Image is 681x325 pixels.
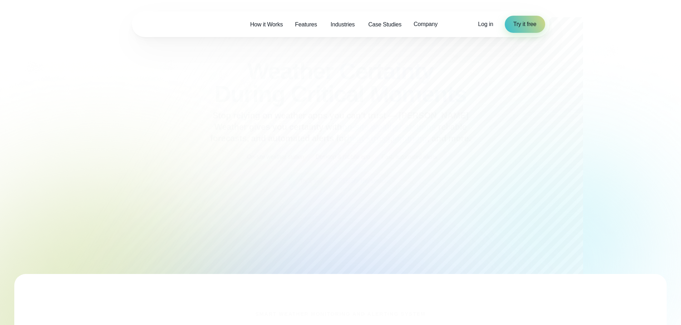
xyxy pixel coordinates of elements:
span: Features [295,20,317,29]
span: Industries [331,20,355,29]
span: Company [414,20,438,29]
a: Log in [478,20,493,29]
a: Try it free [505,16,545,33]
a: Case Studies [362,17,408,32]
a: How it Works [244,17,289,32]
span: Try it free [513,20,537,29]
span: Log in [478,21,493,27]
span: Case Studies [368,20,401,29]
span: How it Works [250,20,283,29]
